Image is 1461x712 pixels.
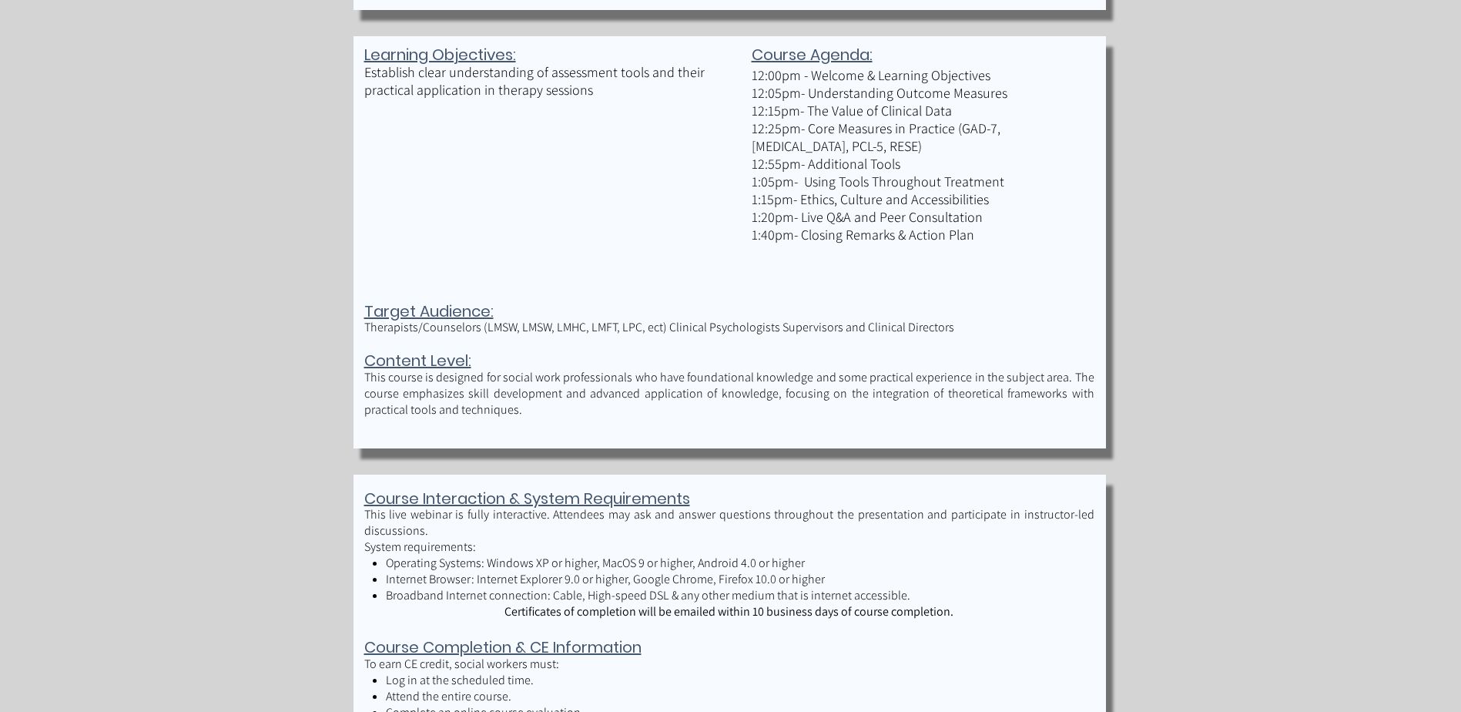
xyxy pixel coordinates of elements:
[752,226,1091,243] p: 1:40pm- Closing Remarks & Action Plan
[504,603,953,620] span: Certificates of completion will be emailed within 10 business days of course completion.​
[752,84,1091,102] p: 12:05pm- Understanding Outcome Measures
[364,301,494,322] span: Target Audience:
[364,506,1094,539] p: This live webinar is fully interactive. Attendees may ask and answer questions throughout the pre...
[364,319,954,335] span: Therapists/Counselors (LMSW, LMSW, LMHC, LMFT, LPC, ect) Clinical Psychologists Supervisors and C...
[752,119,1091,155] p: 12:25pm- Core Measures in Practice (GAD-7, [MEDICAL_DATA], PCL-5, RESE)
[364,369,1094,418] p: This course is designed for social work professionals who have foundational knowledge and some pr...
[364,656,1094,672] p: To earn CE credit, social workers must:
[364,63,715,99] p: Establish clear understanding of assessment tools and their practical application in therapy sess...
[364,539,1094,555] p: System requirements:
[386,688,1094,704] p: Attend the entire course.
[364,636,642,658] span: Course Completion & CE Information
[364,44,516,65] span: Learning Objectives:
[364,488,690,509] span: Course Interaction & System Requirements
[752,173,1091,190] p: 1:05pm- Using Tools Throughout Treatment
[364,350,471,371] span: Content Level:
[752,155,1091,173] p: 12:55pm- Additional Tools
[386,672,1094,688] p: Log in at the scheduled time.
[386,587,1094,603] p: Broadband Internet connection: Cable, High-speed DSL & any other medium that is internet accessible.
[752,66,1091,84] p: 12:00pm - Welcome & Learning Objectives
[386,555,1094,571] p: Operating Systems: Windows XP or higher, MacOS 9 or higher, Android 4.0 or higher
[752,190,1091,208] p: 1:15pm- Ethics, Culture and Accessibilities
[386,571,1094,587] p: Internet Browser: Internet Explorer 9.0 or higher, Google Chrome, Firefox 10.0 or higher
[752,44,873,65] span: Course Agenda:
[752,102,1091,119] p: 12:15pm- The Value of Clinical Data
[752,208,1091,226] p: 1:20pm- Live Q&A and Peer Consultation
